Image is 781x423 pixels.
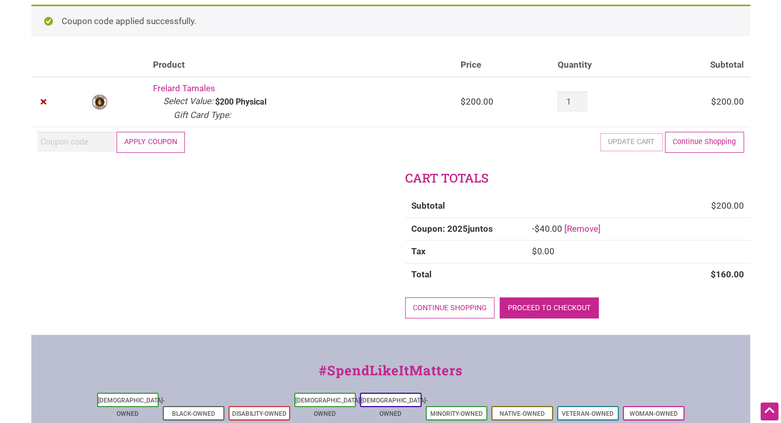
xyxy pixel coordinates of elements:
[711,269,744,279] bdi: 160.00
[564,224,601,234] a: Remove 2025juntos coupon
[711,96,716,107] span: $
[535,224,562,234] span: 40.00
[163,95,213,108] dt: Select Value:
[711,200,744,211] bdi: 200.00
[760,402,778,420] div: Scroll Back to Top
[665,132,744,153] a: Continue Shopping
[98,397,165,417] a: [DEMOGRAPHIC_DATA]-Owned
[562,410,614,417] a: Veteran-Owned
[215,98,234,106] p: $200
[711,96,744,107] bdi: 200.00
[535,224,540,234] span: $
[461,96,493,107] bdi: 200.00
[532,246,555,256] bdi: 0.00
[295,397,362,417] a: [DEMOGRAPHIC_DATA]-Owned
[405,170,750,187] h2: Cart totals
[153,83,215,93] a: Frelard Tamales
[147,54,454,77] th: Product
[711,200,716,211] span: $
[405,217,526,240] th: Coupon: 2025juntos
[91,94,108,110] img: Frelard Tamales logo
[600,133,663,151] button: Update cart
[526,217,750,240] td: -
[172,410,215,417] a: Black-Owned
[430,410,483,417] a: Minority-Owned
[117,132,185,153] button: Apply coupon
[711,269,716,279] span: $
[31,5,750,37] div: Coupon code applied successfully.
[454,54,551,77] th: Price
[37,95,51,109] a: Remove Frelard Tamales from cart
[405,195,526,217] th: Subtotal
[651,54,750,77] th: Subtotal
[405,263,526,286] th: Total
[361,397,428,417] a: [DEMOGRAPHIC_DATA]-Owned
[236,98,266,106] p: Physical
[551,54,651,77] th: Quantity
[37,132,115,152] input: Coupon code
[31,360,750,391] div: #SpendLikeItMatters
[405,297,495,318] a: Continue shopping
[174,109,231,122] dt: Gift Card Type:
[630,410,678,417] a: Woman-Owned
[232,410,287,417] a: Disability-Owned
[557,92,587,112] input: Product quantity
[461,96,466,107] span: $
[405,240,526,263] th: Tax
[500,297,599,318] a: Proceed to checkout
[500,410,545,417] a: Native-Owned
[532,246,537,256] span: $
